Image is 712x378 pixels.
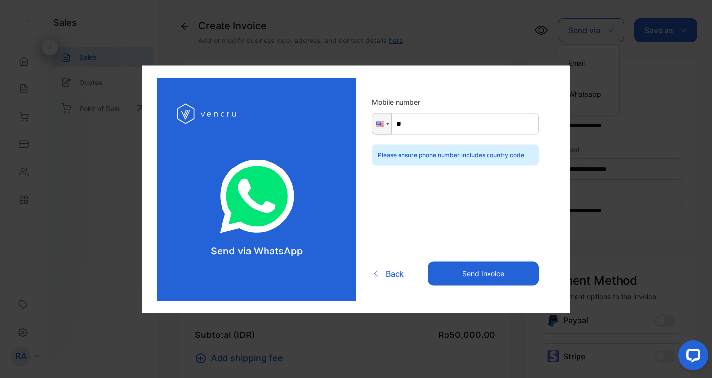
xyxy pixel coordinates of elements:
[177,97,239,129] img: log
[211,243,303,258] p: Send via WhatsApp
[206,159,308,233] img: log
[378,150,533,159] p: Please ensure phone number includes country code
[386,267,404,279] span: Back
[372,96,539,107] label: Mobile number
[372,113,391,134] div: United States: + 1
[428,261,539,285] button: Send Invoice
[670,336,712,378] iframe: LiveChat chat widget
